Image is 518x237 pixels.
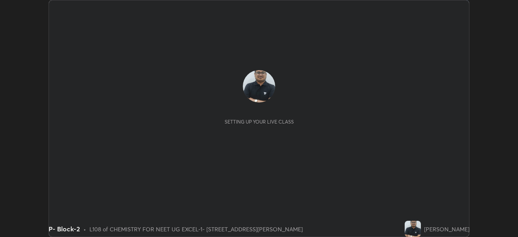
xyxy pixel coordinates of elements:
[89,225,303,233] div: L108 of CHEMISTRY FOR NEET UG EXCEL-1- [STREET_ADDRESS][PERSON_NAME]
[225,119,294,125] div: Setting up your live class
[83,225,86,233] div: •
[405,221,421,237] img: bdb716e09a8a4bd9a9a097e408a34c89.jpg
[243,70,275,102] img: bdb716e09a8a4bd9a9a097e408a34c89.jpg
[49,224,80,234] div: P- Block-2
[424,225,469,233] div: [PERSON_NAME]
